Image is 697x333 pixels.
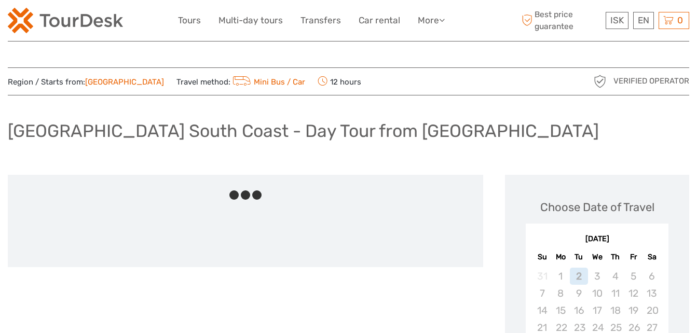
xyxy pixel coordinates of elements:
[418,13,445,28] a: More
[643,285,661,302] div: Not available Saturday, September 13th, 2025
[552,302,570,319] div: Not available Monday, September 15th, 2025
[526,234,668,245] div: [DATE]
[176,74,305,89] span: Travel method:
[8,77,164,88] span: Region / Starts from:
[552,268,570,285] div: Not available Monday, September 1st, 2025
[533,285,551,302] div: Not available Sunday, September 7th, 2025
[624,268,643,285] div: Not available Friday, September 5th, 2025
[588,268,606,285] div: Not available Wednesday, September 3rd, 2025
[624,285,643,302] div: Not available Friday, September 12th, 2025
[540,199,654,215] div: Choose Date of Travel
[606,268,624,285] div: Not available Thursday, September 4th, 2025
[624,302,643,319] div: Not available Friday, September 19th, 2025
[588,285,606,302] div: Not available Wednesday, September 10th, 2025
[570,250,588,264] div: Tu
[8,8,123,33] img: 120-15d4194f-c635-41b9-a512-a3cb382bfb57_logo_small.png
[519,9,603,32] span: Best price guarantee
[570,302,588,319] div: Not available Tuesday, September 16th, 2025
[643,250,661,264] div: Sa
[533,250,551,264] div: Su
[588,250,606,264] div: We
[643,302,661,319] div: Not available Saturday, September 20th, 2025
[606,285,624,302] div: Not available Thursday, September 11th, 2025
[676,15,685,25] span: 0
[643,268,661,285] div: Not available Saturday, September 6th, 2025
[592,73,608,90] img: verified_operator_grey_128.png
[533,302,551,319] div: Not available Sunday, September 14th, 2025
[624,250,643,264] div: Fr
[359,13,400,28] a: Car rental
[218,13,283,28] a: Multi-day tours
[610,15,624,25] span: ISK
[85,77,164,87] a: [GEOGRAPHIC_DATA]
[318,74,361,89] span: 12 hours
[300,13,341,28] a: Transfers
[606,250,624,264] div: Th
[552,250,570,264] div: Mo
[570,268,588,285] div: Not available Tuesday, September 2nd, 2025
[588,302,606,319] div: Not available Wednesday, September 17th, 2025
[552,285,570,302] div: Not available Monday, September 8th, 2025
[633,12,654,29] div: EN
[8,120,599,142] h1: [GEOGRAPHIC_DATA] South Coast - Day Tour from [GEOGRAPHIC_DATA]
[570,285,588,302] div: Not available Tuesday, September 9th, 2025
[178,13,201,28] a: Tours
[230,77,305,87] a: Mini Bus / Car
[613,76,689,87] span: Verified Operator
[533,268,551,285] div: Not available Sunday, August 31st, 2025
[606,302,624,319] div: Not available Thursday, September 18th, 2025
